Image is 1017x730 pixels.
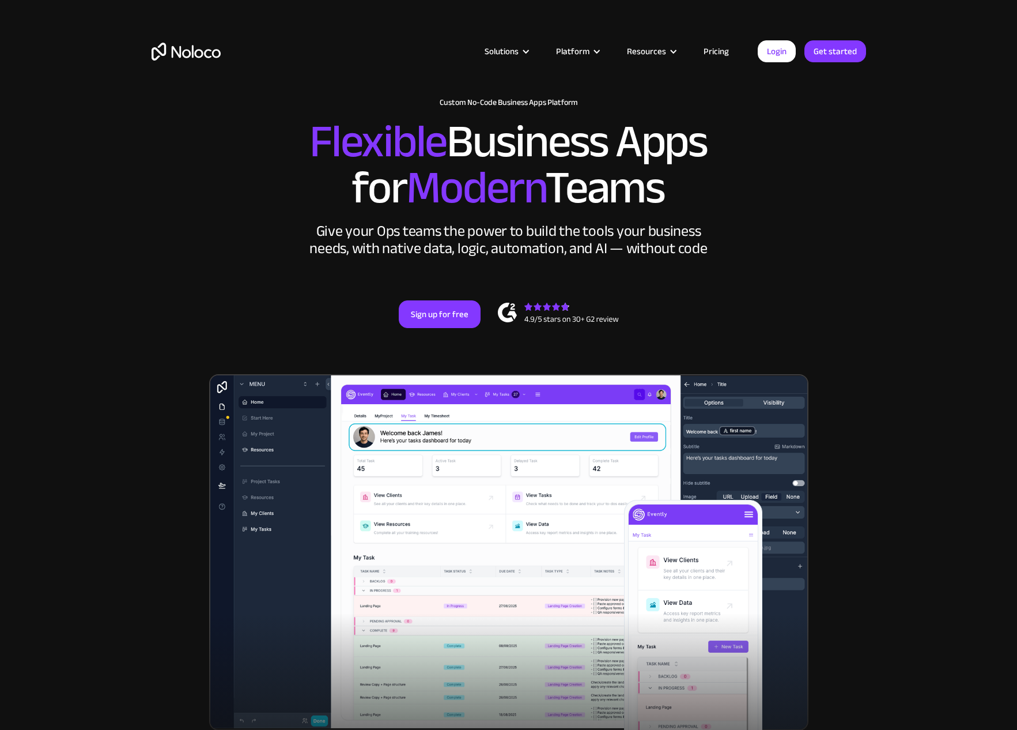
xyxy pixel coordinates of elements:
div: Platform [542,44,613,59]
div: Resources [627,44,666,59]
div: Resources [613,44,689,59]
a: home [152,43,221,61]
a: Pricing [689,44,743,59]
a: Sign up for free [399,300,481,328]
div: Give your Ops teams the power to build the tools your business needs, with native data, logic, au... [307,223,710,257]
a: Login [758,40,796,62]
div: Platform [556,44,589,59]
a: Get started [804,40,866,62]
span: Modern [406,145,545,231]
span: Flexible [309,99,447,185]
div: Solutions [470,44,542,59]
div: Solutions [485,44,519,59]
h2: Business Apps for Teams [152,119,866,211]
